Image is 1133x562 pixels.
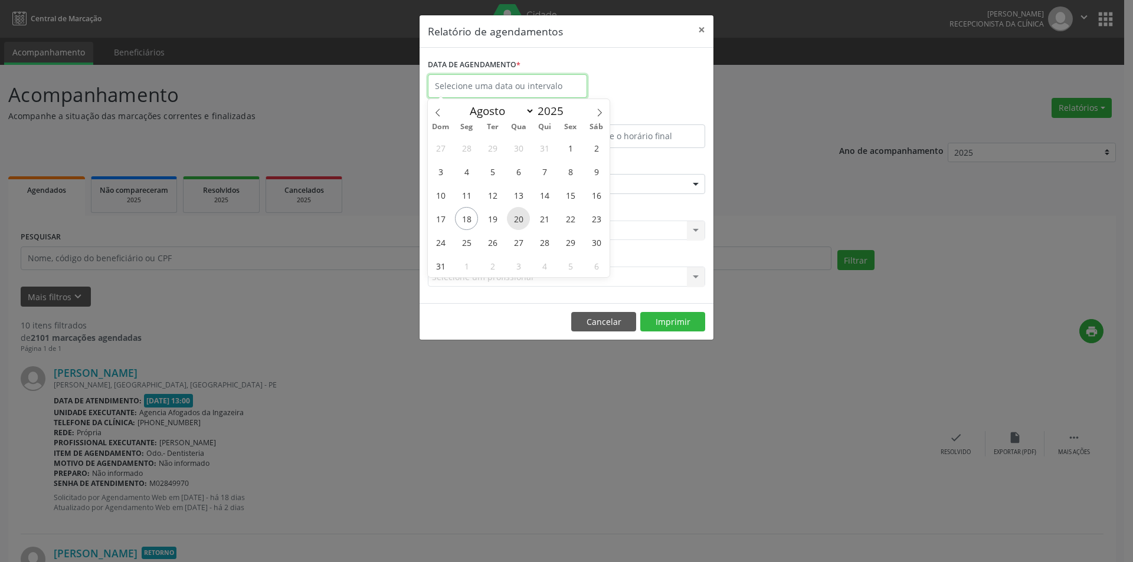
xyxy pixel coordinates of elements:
span: Agosto 25, 2025 [455,231,478,254]
input: Year [535,103,574,119]
span: Setembro 5, 2025 [559,254,582,277]
span: Agosto 31, 2025 [429,254,452,277]
span: Julho 27, 2025 [429,136,452,159]
span: Agosto 28, 2025 [533,231,556,254]
span: Agosto 2, 2025 [585,136,608,159]
span: Agosto 11, 2025 [455,183,478,206]
label: ATÉ [569,106,705,124]
span: Agosto 5, 2025 [481,160,504,183]
span: Agosto 15, 2025 [559,183,582,206]
h5: Relatório de agendamentos [428,24,563,39]
button: Imprimir [640,312,705,332]
span: Agosto 21, 2025 [533,207,556,230]
span: Agosto 12, 2025 [481,183,504,206]
button: Close [690,15,713,44]
span: Seg [454,123,480,131]
label: DATA DE AGENDAMENTO [428,56,520,74]
span: Sex [558,123,584,131]
span: Agosto 24, 2025 [429,231,452,254]
span: Agosto 16, 2025 [585,183,608,206]
span: Setembro 1, 2025 [455,254,478,277]
span: Agosto 29, 2025 [559,231,582,254]
span: Setembro 6, 2025 [585,254,608,277]
span: Agosto 4, 2025 [455,160,478,183]
span: Julho 28, 2025 [455,136,478,159]
span: Agosto 22, 2025 [559,207,582,230]
span: Agosto 26, 2025 [481,231,504,254]
span: Agosto 17, 2025 [429,207,452,230]
span: Agosto 6, 2025 [507,160,530,183]
span: Agosto 8, 2025 [559,160,582,183]
input: Selecione uma data ou intervalo [428,74,587,98]
span: Agosto 23, 2025 [585,207,608,230]
span: Sáb [584,123,610,131]
span: Julho 31, 2025 [533,136,556,159]
span: Qui [532,123,558,131]
span: Qua [506,123,532,131]
span: Agosto 20, 2025 [507,207,530,230]
span: Agosto 9, 2025 [585,160,608,183]
span: Ter [480,123,506,131]
span: Dom [428,123,454,131]
span: Agosto 7, 2025 [533,160,556,183]
span: Agosto 3, 2025 [429,160,452,183]
span: Agosto 13, 2025 [507,183,530,206]
button: Cancelar [571,312,636,332]
span: Setembro 3, 2025 [507,254,530,277]
span: Julho 30, 2025 [507,136,530,159]
select: Month [464,103,535,119]
span: Agosto 1, 2025 [559,136,582,159]
span: Agosto 10, 2025 [429,183,452,206]
span: Setembro 2, 2025 [481,254,504,277]
span: Setembro 4, 2025 [533,254,556,277]
span: Agosto 19, 2025 [481,207,504,230]
span: Agosto 30, 2025 [585,231,608,254]
span: Agosto 18, 2025 [455,207,478,230]
span: Julho 29, 2025 [481,136,504,159]
span: Agosto 27, 2025 [507,231,530,254]
span: Agosto 14, 2025 [533,183,556,206]
input: Selecione o horário final [569,124,705,148]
